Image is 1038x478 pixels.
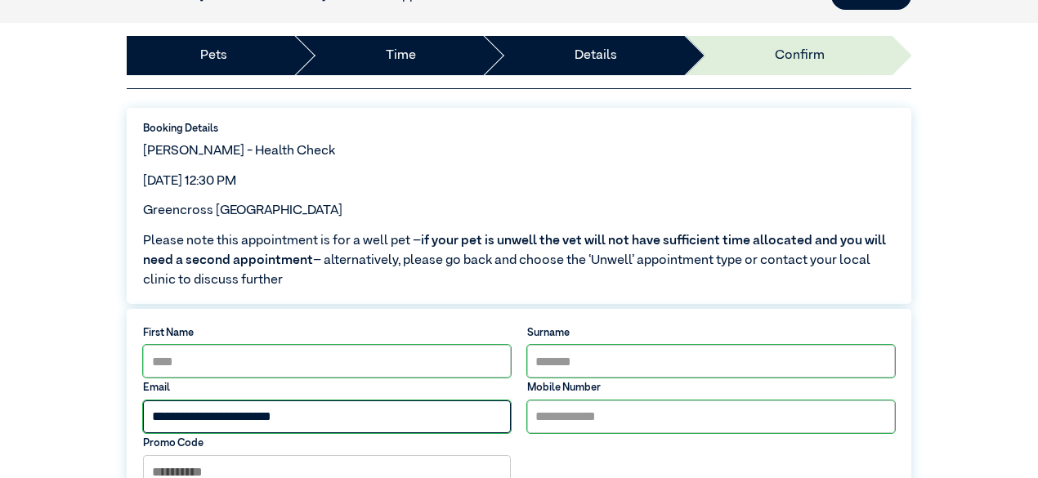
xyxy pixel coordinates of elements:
span: Greencross [GEOGRAPHIC_DATA] [143,204,342,217]
a: Time [386,46,416,65]
span: if your pet is unwell the vet will not have sufficient time allocated and you will need a second ... [143,235,886,267]
label: Email [143,380,511,395]
a: Details [575,46,617,65]
label: Promo Code [143,436,511,451]
label: Mobile Number [527,380,895,395]
span: [PERSON_NAME] - Health Check [143,145,335,158]
label: Surname [527,325,895,341]
label: Booking Details [143,121,895,136]
span: [DATE] 12:30 PM [143,175,236,188]
span: Please note this appointment is for a well pet – – alternatively, please go back and choose the ‘... [143,231,895,290]
label: First Name [143,325,511,341]
a: Pets [200,46,227,65]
